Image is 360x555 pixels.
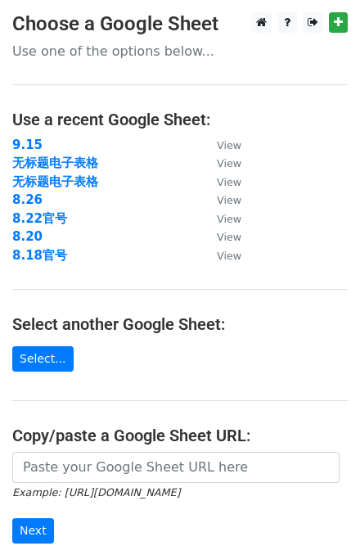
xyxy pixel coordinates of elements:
a: View [200,211,241,226]
h4: Select another Google Sheet: [12,314,348,334]
a: 8.26 [12,192,43,207]
p: Use one of the options below... [12,43,348,60]
iframe: Chat Widget [278,476,360,555]
small: View [217,139,241,151]
a: View [200,174,241,189]
a: Select... [12,346,74,372]
a: View [200,156,241,170]
a: 8.22官号 [12,211,67,226]
input: Next [12,518,54,544]
a: 8.20 [12,229,43,244]
h3: Choose a Google Sheet [12,12,348,36]
a: View [200,248,241,263]
a: 9.15 [12,138,43,152]
a: 无标题电子表格 [12,156,98,170]
small: View [217,176,241,188]
small: View [217,194,241,206]
input: Paste your Google Sheet URL here [12,452,340,483]
h4: Use a recent Google Sheet: [12,110,348,129]
small: View [217,157,241,169]
small: View [217,213,241,225]
a: View [200,138,241,152]
a: 无标题电子表格 [12,174,98,189]
a: View [200,192,241,207]
a: View [200,229,241,244]
small: View [217,231,241,243]
small: Example: [URL][DOMAIN_NAME] [12,486,180,499]
a: 8.18官号 [12,248,67,263]
small: View [217,250,241,262]
h4: Copy/paste a Google Sheet URL: [12,426,348,445]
